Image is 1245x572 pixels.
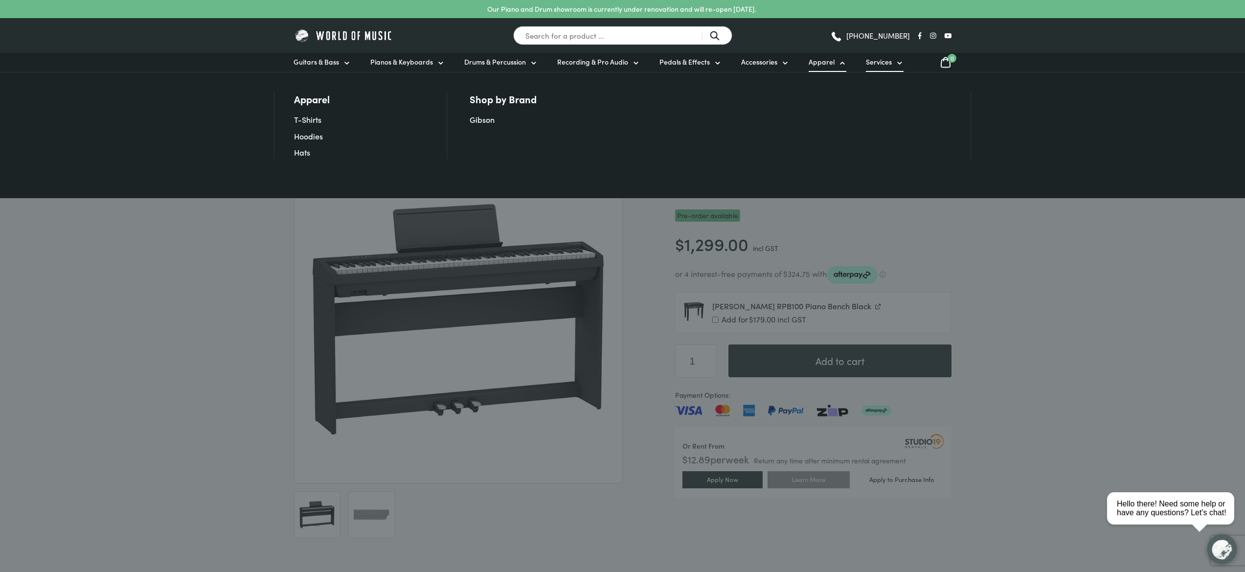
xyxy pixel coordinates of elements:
a: T-Shirts [294,114,321,125]
span: Recording & Pro Audio [557,57,628,67]
img: World of Music [294,28,394,43]
span: Pedals & Effects [659,57,710,67]
span: 0 [948,54,956,63]
a: Gibson [470,114,495,125]
span: Drums & Percussion [464,57,526,67]
span: Accessories [741,57,777,67]
a: Hats [294,147,310,158]
input: Search for a product ... [513,26,732,45]
a: Shop by Brand [470,92,537,106]
a: Apparel [294,92,330,106]
span: [PHONE_NUMBER] [846,32,910,39]
span: Pianos & Keyboards [370,57,433,67]
iframe: Chat with our support team [1103,464,1245,572]
span: Apparel [809,57,835,67]
a: [PHONE_NUMBER] [830,28,910,43]
p: Our Piano and Drum showroom is currently under renovation and will re-open [DATE]. [487,4,756,14]
span: Services [866,57,892,67]
a: Hoodies [294,131,323,141]
span: Guitars & Bass [294,57,339,67]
